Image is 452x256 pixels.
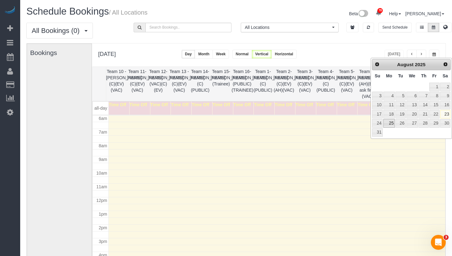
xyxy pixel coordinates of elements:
[169,67,189,101] th: Team 13 - [PERSON_NAME] (C)(EV)(VAC)
[372,101,383,109] a: 10
[99,116,107,121] span: 6am
[395,110,405,118] a: 19
[383,92,395,100] a: 4
[272,50,297,59] button: Horizontal
[99,225,107,230] span: 2pm
[106,67,127,101] th: Team 10 - [PERSON_NAME] (C)(EV)(VAC)
[443,62,448,67] span: Next
[241,23,339,32] button: All Locations
[440,101,450,109] a: 16
[429,110,439,118] a: 22
[440,92,450,100] a: 9
[372,128,383,137] a: 31
[385,50,404,59] button: [DATE]
[415,62,425,67] span: 2025
[32,27,83,34] span: All Bookings (0)
[336,67,357,101] th: Team 5- [PERSON_NAME] (C)(EV)(VAC)
[4,6,16,15] img: Automaid Logo
[375,73,380,78] span: Sunday
[372,6,385,20] a: 78
[397,62,413,67] span: August
[99,212,107,217] span: 1pm
[145,23,231,32] input: Search Bookings..
[372,110,383,118] a: 17
[212,50,229,59] button: Week
[26,6,109,17] span: Schedule Bookings
[96,198,107,203] span: 12pm
[99,143,107,148] span: 8am
[195,50,213,59] button: Month
[406,101,418,109] a: 13
[406,110,418,118] a: 20
[405,11,444,16] a: [PERSON_NAME]
[373,60,381,69] a: Prev
[109,9,147,16] small: / All Locations
[372,119,383,127] a: 24
[395,92,405,100] a: 5
[378,23,412,32] button: Send Schedule
[440,119,450,127] a: 30
[429,119,439,127] a: 29
[383,110,395,118] a: 18
[429,92,439,100] a: 8
[444,235,449,240] span: 3
[349,11,368,16] a: Beta
[395,101,405,109] a: 12
[231,67,252,101] th: Team 16- [PERSON_NAME] (PUBLIC)(TRAINEE)
[253,67,273,101] th: Team 1- [PERSON_NAME] (C)(PUBLIC)
[375,62,380,67] span: Prev
[377,8,383,13] span: 78
[418,119,429,127] a: 28
[386,73,392,78] span: Monday
[181,50,195,59] button: Day
[127,67,148,101] th: Team 11- [PERSON_NAME] (C)(EV)(VAC)
[429,83,439,91] a: 1
[395,119,405,127] a: 26
[294,67,315,101] th: Team 3- [PERSON_NAME] (C)(EV)(VAC)
[383,101,395,109] a: 11
[99,239,107,244] span: 3pm
[211,67,231,101] th: Team 15- [PERSON_NAME] (Trainee)
[418,110,429,118] a: 21
[432,73,437,78] span: Friday
[190,67,211,101] th: Team 14- [PERSON_NAME] (C) (PUBLIC)
[418,101,429,109] a: 14
[431,235,446,250] iframe: Intercom live chat
[232,50,252,59] button: Normal
[441,60,450,69] a: Next
[440,110,450,118] a: 23
[98,50,116,57] h2: [DATE]
[440,83,450,91] a: 2
[443,73,448,78] span: Saturday
[26,23,93,39] button: All Bookings (0)
[383,119,395,127] a: 25
[358,10,368,18] img: New interface
[357,67,378,101] th: Team 6 - [PERSON_NAME] (AH)(EV-ask first)(VAC)
[148,67,169,101] th: Team 12- [PERSON_NAME] (VAC)(C)(EV)
[418,92,429,100] a: 7
[421,73,426,78] span: Thursday
[252,50,272,59] button: Vertical
[245,24,331,30] span: All Locations
[96,171,107,176] span: 10am
[406,92,418,100] a: 6
[315,67,336,101] th: Team 4- [PERSON_NAME] (C)(PUBLIC)
[99,157,107,162] span: 9am
[429,101,439,109] a: 15
[398,73,403,78] span: Tuesday
[273,67,294,101] th: Team 2- [PERSON_NAME] (C)(EV)(AH)(VAC)
[389,11,401,16] a: Help
[372,92,383,100] a: 3
[406,119,418,127] a: 27
[409,73,415,78] span: Wednesday
[30,49,93,56] h3: Bookings
[99,130,107,135] span: 7am
[96,184,107,189] span: 11am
